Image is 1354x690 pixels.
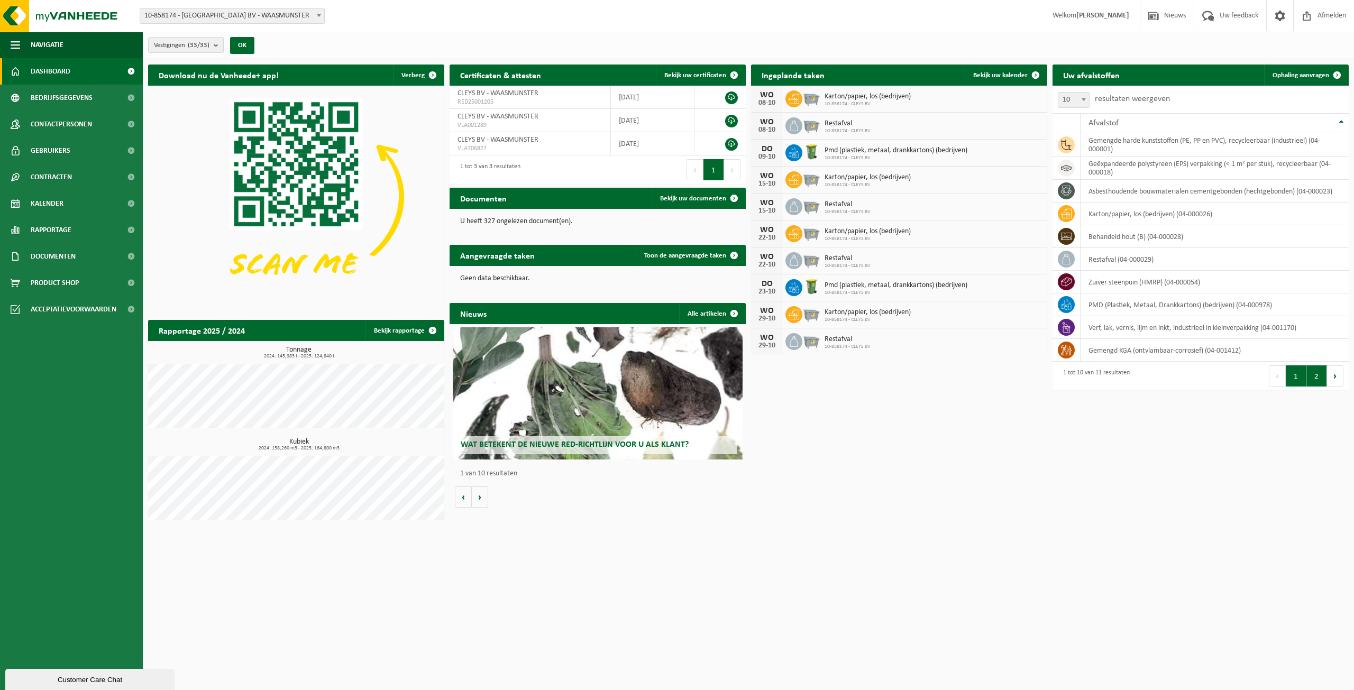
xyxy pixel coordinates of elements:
button: 2 [1306,365,1327,387]
span: 10-858174 - CLEYS BV [825,182,911,188]
span: 10-858174 - CLEYS BV [825,209,871,215]
span: Restafval [825,200,871,209]
img: WB-2500-GAL-GY-01 [802,332,820,349]
div: WO [756,253,777,261]
span: Rapportage [31,217,71,243]
h2: Uw afvalstoffen [1053,65,1130,85]
button: 1 [1286,365,1306,387]
td: karton/papier, los (bedrijven) (04-000026) [1081,203,1349,225]
span: Toon de aangevraagde taken [644,252,726,259]
span: Karton/papier, los (bedrijven) [825,173,911,182]
h2: Certificaten & attesten [450,65,552,85]
img: WB-2500-GAL-GY-01 [802,251,820,269]
span: Vestigingen [154,38,209,53]
div: WO [756,199,777,207]
span: Pmd (plastiek, metaal, drankkartons) (bedrijven) [825,281,967,290]
span: Verberg [401,72,425,79]
span: Gebruikers [31,137,70,164]
span: 10 [1058,92,1090,108]
div: 23-10 [756,288,777,296]
div: 15-10 [756,207,777,215]
span: CLEYS BV - WAASMUNSTER [458,89,538,97]
img: WB-2500-GAL-GY-01 [802,89,820,107]
span: VLA706827 [458,144,602,153]
span: CLEYS BV - WAASMUNSTER [458,136,538,144]
span: Restafval [825,335,871,344]
h2: Aangevraagde taken [450,245,545,265]
div: WO [756,307,777,315]
h2: Rapportage 2025 / 2024 [148,320,255,341]
td: verf, lak, vernis, lijm en inkt, industrieel in kleinverpakking (04-001170) [1081,316,1349,339]
div: 09-10 [756,153,777,161]
span: 10-858174 - CLEYS BV [825,236,911,242]
div: 29-10 [756,315,777,323]
span: Dashboard [31,58,70,85]
span: 10-858174 - CLEYS BV [825,128,871,134]
div: DO [756,145,777,153]
td: asbesthoudende bouwmaterialen cementgebonden (hechtgebonden) (04-000023) [1081,180,1349,203]
a: Ophaling aanvragen [1264,65,1348,86]
button: 1 [703,159,724,180]
img: WB-2500-GAL-GY-01 [802,170,820,188]
span: 2024: 145,983 t - 2025: 124,840 t [153,354,444,359]
count: (33/33) [188,42,209,49]
button: Previous [687,159,703,180]
img: WB-0240-HPE-GN-50 [802,143,820,161]
span: 10-858174 - CLEYS BV [825,263,871,269]
span: 10 [1058,93,1089,107]
strong: [PERSON_NAME] [1076,12,1129,20]
div: WO [756,226,777,234]
a: Bekijk uw certificaten [656,65,745,86]
span: CLEYS BV - WAASMUNSTER [458,113,538,121]
div: 22-10 [756,261,777,269]
span: Bekijk uw kalender [973,72,1028,79]
h2: Nieuws [450,303,497,324]
span: Wat betekent de nieuwe RED-richtlijn voor u als klant? [461,440,689,449]
span: Restafval [825,254,871,263]
span: 10-858174 - CLEYS BV [825,155,967,161]
span: Karton/papier, los (bedrijven) [825,308,911,317]
td: gemengde harde kunststoffen (PE, PP en PVC), recycleerbaar (industrieel) (04-000001) [1081,133,1349,157]
button: Verberg [393,65,443,86]
td: restafval (04-000029) [1081,248,1349,271]
label: resultaten weergeven [1095,95,1170,103]
div: DO [756,280,777,288]
h2: Download nu de Vanheede+ app! [148,65,289,85]
span: Bekijk uw certificaten [664,72,726,79]
a: Bekijk uw kalender [965,65,1046,86]
div: 29-10 [756,342,777,349]
img: WB-2500-GAL-GY-01 [802,197,820,215]
span: Bekijk uw documenten [660,195,726,202]
a: Bekijk rapportage [365,320,443,341]
td: [DATE] [611,132,694,155]
span: Karton/papier, los (bedrijven) [825,227,911,236]
span: Afvalstof [1088,119,1119,127]
span: Restafval [825,119,871,128]
span: RED25001205 [458,98,602,106]
span: Documenten [31,243,76,270]
span: 10-858174 - CLEYS BV [825,101,911,107]
span: Kalender [31,190,63,217]
div: 08-10 [756,126,777,134]
img: WB-0240-HPE-GN-50 [802,278,820,296]
span: 10-858174 - CLEYS BV [825,344,871,350]
div: WO [756,91,777,99]
div: WO [756,334,777,342]
td: PMD (Plastiek, Metaal, Drankkartons) (bedrijven) (04-000978) [1081,293,1349,316]
span: 2024: 158,260 m3 - 2025: 164,800 m3 [153,446,444,451]
td: [DATE] [611,109,694,132]
a: Wat betekent de nieuwe RED-richtlijn voor u als klant? [453,327,743,459]
h2: Ingeplande taken [751,65,835,85]
a: Toon de aangevraagde taken [636,245,745,266]
span: Acceptatievoorwaarden [31,296,116,323]
td: [DATE] [611,86,694,109]
div: 15-10 [756,180,777,188]
div: 08-10 [756,99,777,107]
button: Next [1327,365,1343,387]
button: Vorige [455,486,472,508]
span: 10-858174 - CLEYS BV - WAASMUNSTER [140,8,325,24]
p: U heeft 327 ongelezen document(en). [460,218,735,225]
h2: Documenten [450,188,517,208]
div: WO [756,118,777,126]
